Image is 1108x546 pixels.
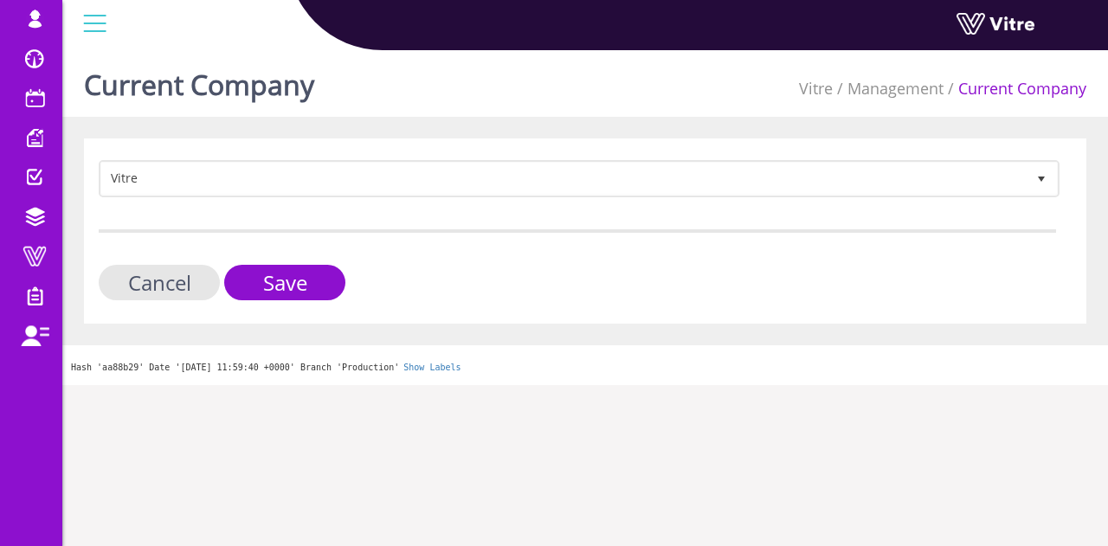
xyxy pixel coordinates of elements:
input: Cancel [99,265,220,300]
span: Hash 'aa88b29' Date '[DATE] 11:59:40 +0000' Branch 'Production' [71,363,399,372]
span: select [1026,163,1057,194]
a: Show Labels [403,363,461,372]
span: Vitre [101,163,1026,194]
input: Save [224,265,345,300]
li: Current Company [944,78,1086,100]
a: Vitre [799,78,833,99]
li: Management [833,78,944,100]
h1: Current Company [84,43,314,117]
